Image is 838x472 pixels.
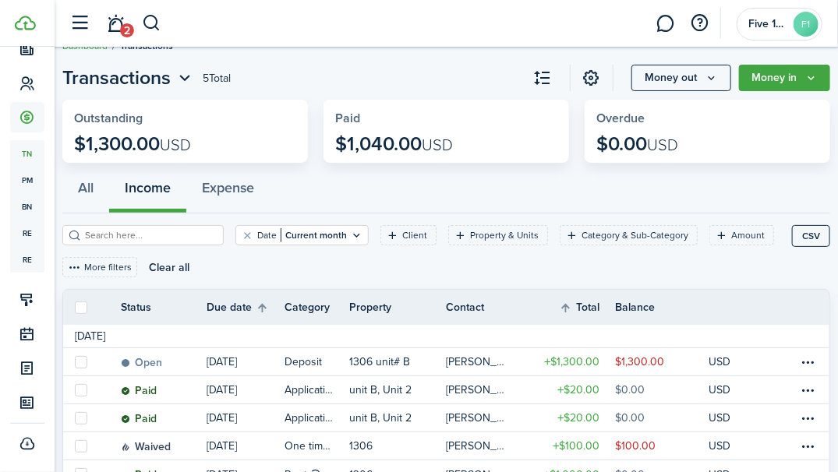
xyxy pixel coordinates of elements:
[615,376,709,403] a: $0.00
[380,225,437,245] filter-tag: Open filter
[62,257,137,277] button: More filters
[522,348,615,375] a: $1,300.00
[120,23,134,37] span: 2
[709,404,751,431] a: USD
[207,432,285,460] a: [DATE]
[207,404,285,431] a: [DATE]
[349,348,446,375] a: 1306 unit# B
[149,257,189,277] button: Clear all
[121,404,207,431] a: Paid
[74,133,191,155] p: $1,300.00
[748,19,787,30] span: Five 14 Management
[560,225,698,245] filter-tag: Open filter
[557,410,599,426] table-amount-title: $20.00
[65,9,95,38] button: Open sidebar
[446,356,512,368] table-profile-info-text: [PERSON_NAME]
[739,65,830,91] button: Money in
[349,432,446,460] a: 1306
[335,111,557,125] widget-stats-title: Paid
[522,404,615,431] a: $20.00
[101,4,131,44] a: Notifications
[15,16,36,30] img: TenantCloud
[349,382,412,398] p: unit B, Unit 2
[207,354,237,370] p: [DATE]
[522,432,615,460] a: $100.00
[10,220,44,246] a: re
[446,376,522,403] a: [PERSON_NAME]
[207,376,285,403] a: [DATE]
[446,412,512,424] table-profile-info-text: [PERSON_NAME]
[62,64,195,92] button: Open menu
[349,404,446,431] a: unit B, Unit 2
[792,225,830,247] button: CSV
[121,441,171,453] status: Waived
[335,133,453,155] p: $1,040.00
[349,299,446,315] th: Property
[10,140,44,167] a: tn
[121,385,157,397] status: Paid
[10,167,44,193] span: pm
[62,167,109,213] button: All
[10,193,44,220] a: bn
[10,246,44,273] a: re
[285,438,334,454] table-info-title: One time late fee
[709,382,730,398] p: USD
[121,299,207,315] th: Status
[285,382,334,398] table-info-title: Application fee
[349,410,412,426] p: unit B, Unit 2
[285,410,334,426] table-info-title: Application fee
[285,354,322,370] table-info-title: Deposit
[615,438,656,454] table-amount-description: $100.00
[448,225,548,245] filter-tag: Open filter
[559,298,615,317] th: Sort
[121,432,207,460] a: Waived
[281,228,347,242] filter-tag-value: Current month
[402,228,427,242] filter-tag-label: Client
[207,298,285,317] th: Sort
[446,432,522,460] a: [PERSON_NAME]
[596,111,819,125] widget-stats-title: Overdue
[203,70,231,86] header-page-total: 5 Total
[553,438,599,454] table-amount-title: $100.00
[615,348,709,375] a: $1,300.00
[582,228,688,242] filter-tag-label: Category & Sub-Category
[207,348,285,375] a: [DATE]
[651,4,681,44] a: Messaging
[709,410,730,426] p: USD
[739,65,830,91] button: Open menu
[235,225,369,245] filter-tag: Open filter
[731,228,765,242] filter-tag-label: Amount
[446,440,512,453] table-profile-info-text: [PERSON_NAME]
[121,413,157,425] status: Paid
[470,228,539,242] filter-tag-label: Property & Units
[241,229,254,241] button: Clear filter
[285,404,349,431] a: Application fee
[709,432,751,460] a: USD
[709,348,751,375] a: USD
[631,65,731,91] button: Open menu
[285,348,349,375] a: Deposit
[285,432,349,460] a: One time late fee
[615,354,664,370] table-amount-description: $1,300.00
[687,10,713,37] button: Open resource center
[121,376,207,403] a: Paid
[631,65,731,91] button: Money out
[647,133,678,157] span: USD
[207,438,237,454] p: [DATE]
[709,354,730,370] p: USD
[596,133,678,155] p: $0.00
[285,299,349,315] th: Category
[207,410,237,426] p: [DATE]
[74,111,296,125] widget-stats-title: Outstanding
[349,438,373,454] p: 1306
[62,64,195,92] button: Transactions
[63,328,117,344] td: [DATE]
[709,438,730,454] p: USD
[422,133,453,157] span: USD
[557,382,599,398] table-amount-title: $20.00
